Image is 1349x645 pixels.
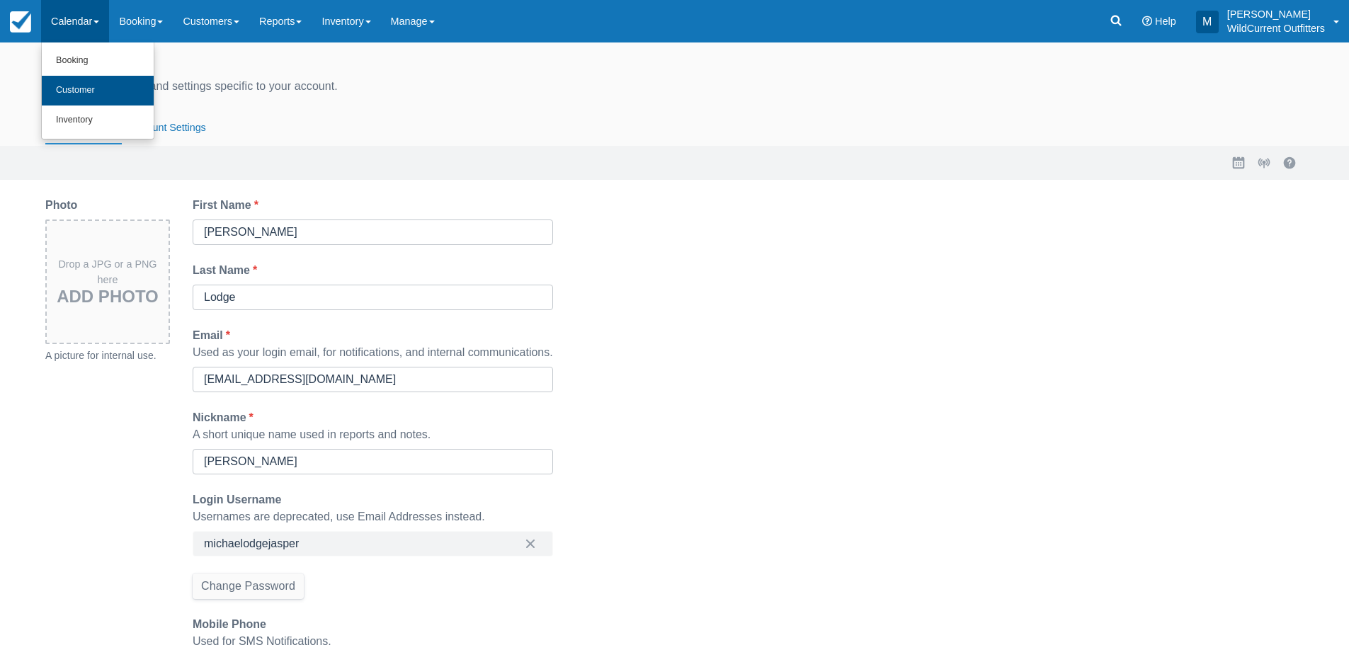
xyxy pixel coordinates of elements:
[45,347,170,364] div: A picture for internal use.
[193,508,553,525] div: Usernames are deprecated, use Email Addresses instead.
[193,262,263,279] label: Last Name
[1227,21,1325,35] p: WildCurrent Outfitters
[122,112,215,144] button: Account Settings
[45,78,1304,95] div: Manage your profile and settings specific to your account.
[193,426,553,443] div: A short unique name used in reports and notes.
[1142,16,1152,26] i: Help
[193,409,259,426] label: Nickname
[45,197,83,214] label: Photo
[52,287,163,306] h3: Add Photo
[42,76,154,105] a: Customer
[10,11,31,33] img: checkfront-main-nav-mini-logo.png
[1155,16,1176,27] span: Help
[45,51,1304,75] div: Profile
[193,573,304,599] button: Change Password
[193,616,272,633] label: Mobile Phone
[193,346,553,358] span: Used as your login email, for notifications, and internal communications.
[42,105,154,135] a: Inventory
[41,42,154,139] ul: Calendar
[42,46,154,76] a: Booking
[1196,11,1219,33] div: M
[193,197,264,214] label: First Name
[47,257,169,307] div: Drop a JPG or a PNG here
[1227,7,1325,21] p: [PERSON_NAME]
[193,491,287,508] label: Login Username
[193,327,236,344] label: Email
